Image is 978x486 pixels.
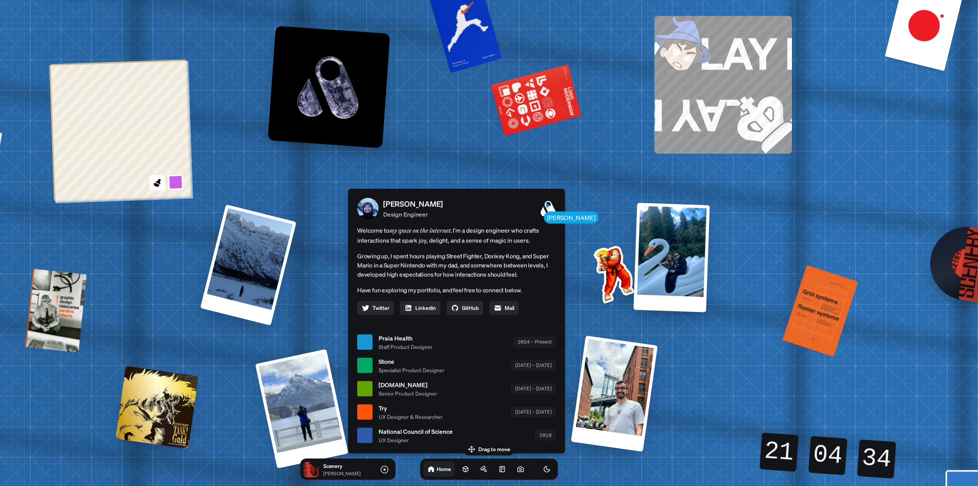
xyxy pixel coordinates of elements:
[424,462,455,477] a: Home
[379,333,432,343] span: Praia Health
[511,361,556,370] div: [DATE] – [DATE]
[357,225,556,245] span: Welcome to I'm a design engineer who crafts interactions that spark joy, delight, and a sense of ...
[379,380,437,389] span: [DOMAIN_NAME]
[535,431,556,440] div: 2018
[357,285,556,295] p: Have fun exploring my portfolio, and feel free to connect below.
[379,357,444,366] span: Stone
[379,436,453,444] span: UX Designer
[379,427,453,436] span: National Council of Science
[383,198,443,210] p: [PERSON_NAME]
[415,304,436,312] span: Linkedin
[437,465,451,473] h1: Home
[511,407,556,417] div: [DATE] – [DATE]
[383,210,443,219] p: Design Engineer
[462,304,479,312] span: GitHub
[379,366,444,374] span: Specialist Product Designer
[447,301,483,315] a: GitHub
[511,384,556,393] div: [DATE] – [DATE]
[513,337,556,347] div: 2024 – Present
[379,413,442,421] span: UX Designer & Researcher
[505,304,514,312] span: Mail
[268,26,390,148] img: Logo variation 1
[379,343,432,351] span: Staff Product Designer
[379,389,437,397] span: Senior Product Designer
[357,251,556,279] p: Growing up, I spent hours playing Street Fighter, Donkey Kong, and Super Mario in a Super Nintend...
[379,403,442,413] span: Try
[323,462,372,470] p: Scenery
[574,234,651,311] img: Profile example
[539,462,555,477] button: Toggle Theme
[323,470,372,477] p: [PERSON_NAME]
[357,301,394,315] a: Twitter
[489,301,519,315] a: Mail
[357,198,379,219] img: Profile Picture
[400,301,440,315] a: Linkedin
[389,226,453,234] em: my space on the internet.
[372,304,389,312] span: Twitter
